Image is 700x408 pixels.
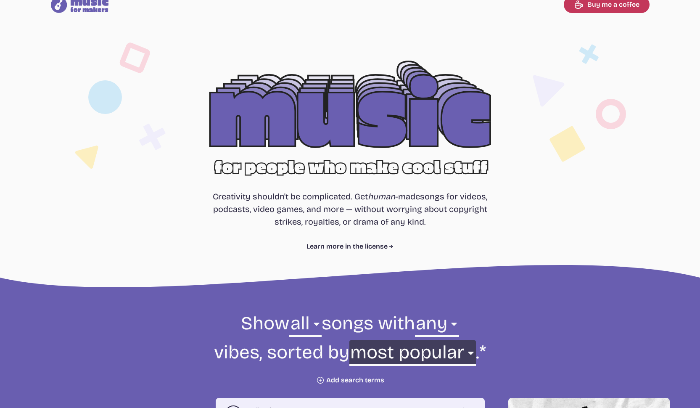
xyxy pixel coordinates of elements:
i: human [368,191,395,201]
button: Add search terms [316,376,384,384]
select: sorting [349,340,476,369]
select: genre [289,311,321,340]
select: vibe [415,311,459,340]
p: Creativity shouldn't be complicated. Get songs for videos, podcasts, video games, and more — with... [213,190,488,228]
a: Learn more in the license [306,241,394,252]
form: Show songs with vibes, sorted by . [122,311,579,384]
span: -made [368,191,420,201]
